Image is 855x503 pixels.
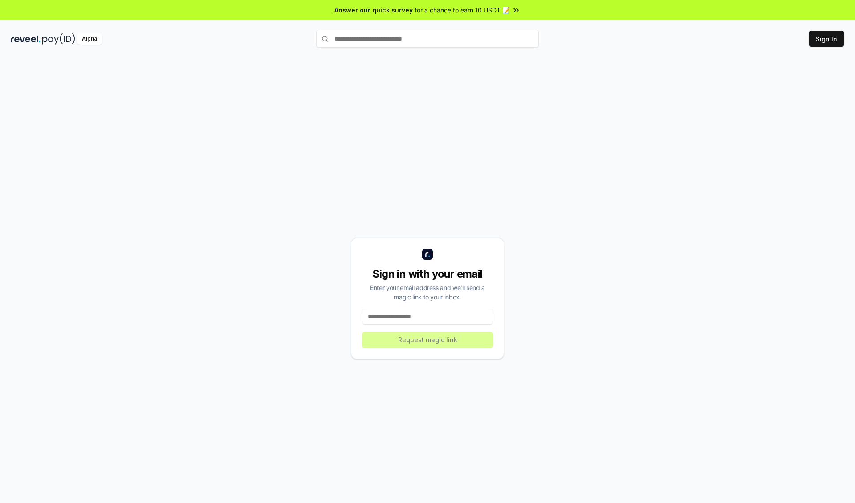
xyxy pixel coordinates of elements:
div: Sign in with your email [362,267,493,281]
img: reveel_dark [11,33,41,45]
div: Alpha [77,33,102,45]
span: Answer our quick survey [334,5,413,15]
img: pay_id [42,33,75,45]
button: Sign In [809,31,844,47]
div: Enter your email address and we’ll send a magic link to your inbox. [362,283,493,302]
span: for a chance to earn 10 USDT 📝 [415,5,510,15]
img: logo_small [422,249,433,260]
